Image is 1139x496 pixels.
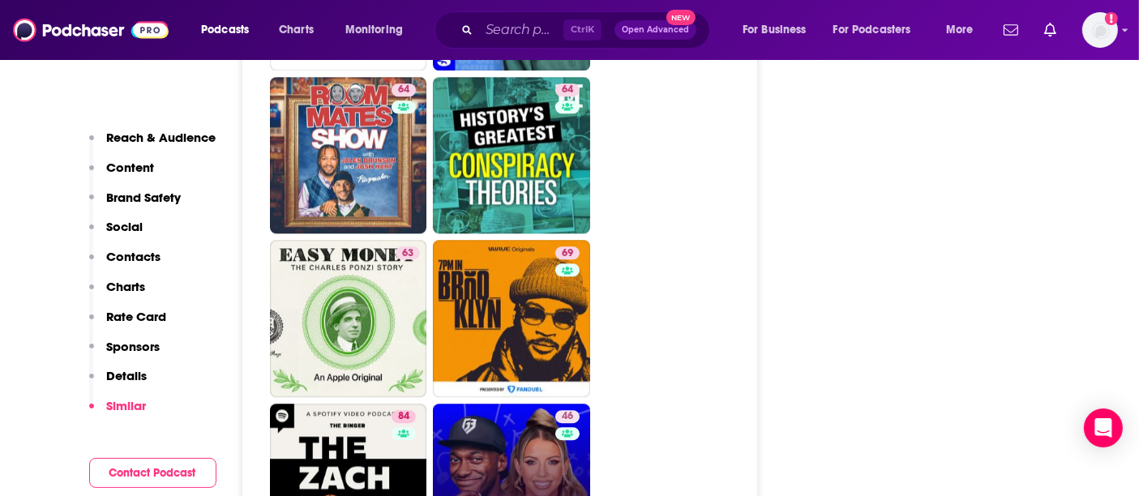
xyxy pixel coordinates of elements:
span: 64 [398,82,409,98]
p: Social [107,219,143,234]
button: Details [89,368,148,398]
p: Reach & Audience [107,130,216,145]
span: New [666,10,696,25]
a: 63 [396,246,420,259]
button: Brand Safety [89,190,182,220]
img: User Profile [1082,12,1118,48]
button: Sponsors [89,339,161,369]
button: Charts [89,279,146,309]
span: Logged in as melalv21 [1082,12,1118,48]
p: Rate Card [107,309,167,324]
a: Show notifications dropdown [997,16,1025,44]
span: 63 [402,246,413,262]
a: 69 [433,240,590,397]
button: Social [89,219,143,249]
button: Content [89,160,155,190]
div: Open Intercom Messenger [1084,408,1123,447]
a: 46 [555,410,580,423]
a: Show notifications dropdown [1038,16,1063,44]
button: open menu [334,17,424,43]
button: Rate Card [89,309,167,339]
svg: Add a profile image [1105,12,1118,25]
button: Similar [89,398,147,428]
button: open menu [190,17,270,43]
img: Podchaser - Follow, Share and Rate Podcasts [13,15,169,45]
button: Contact Podcast [89,458,216,488]
a: 63 [270,240,427,397]
a: 64 [433,77,590,234]
a: 64 [555,83,580,96]
span: 84 [398,408,409,425]
p: Sponsors [107,339,161,354]
button: Reach & Audience [89,130,216,160]
a: 84 [392,410,416,423]
span: More [946,19,974,41]
span: Open Advanced [622,26,689,34]
input: Search podcasts, credits, & more... [479,17,563,43]
span: For Business [743,19,807,41]
button: open menu [935,17,994,43]
button: open menu [823,17,935,43]
a: Charts [268,17,323,43]
button: Open AdvancedNew [614,20,696,40]
button: open menu [731,17,827,43]
span: For Podcasters [833,19,911,41]
span: 46 [562,408,573,425]
button: Contacts [89,249,161,279]
span: Charts [279,19,314,41]
div: Search podcasts, credits, & more... [450,11,726,49]
a: 69 [555,246,580,259]
p: Charts [107,279,146,294]
a: 64 [270,77,427,234]
a: 64 [392,83,416,96]
span: 69 [562,246,573,262]
span: Ctrl K [563,19,602,41]
p: Details [107,368,148,383]
p: Contacts [107,249,161,264]
span: 64 [562,82,573,98]
button: Show profile menu [1082,12,1118,48]
p: Brand Safety [107,190,182,205]
p: Content [107,160,155,175]
p: Similar [107,398,147,413]
span: Podcasts [201,19,249,41]
span: Monitoring [345,19,403,41]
